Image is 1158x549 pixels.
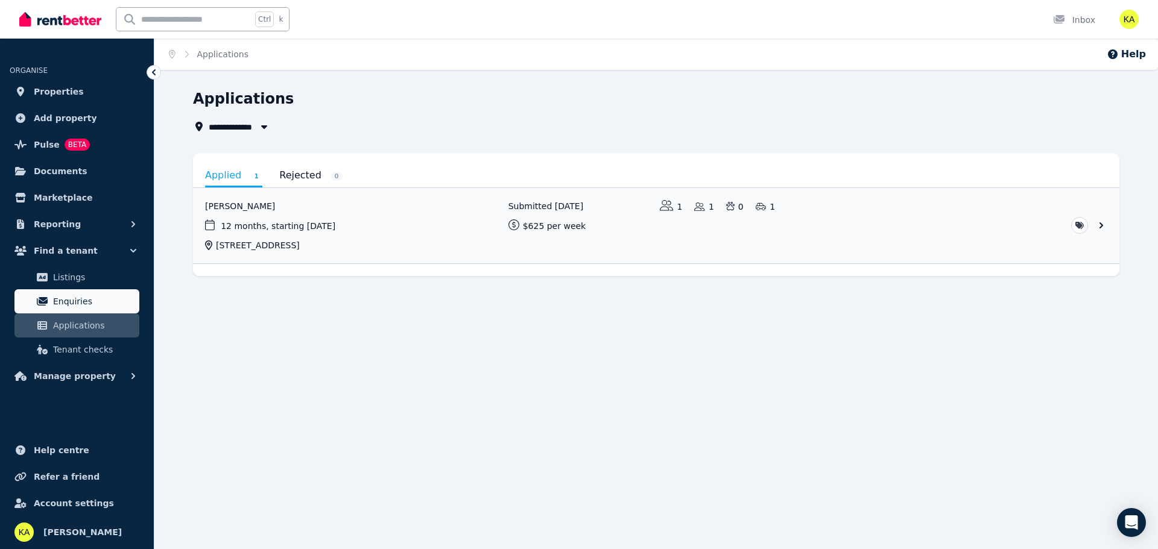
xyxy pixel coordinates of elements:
[1053,14,1095,26] div: Inbox
[14,522,34,542] img: Kieran Adamantine
[34,164,87,178] span: Documents
[10,186,144,210] a: Marketplace
[34,443,89,457] span: Help centre
[34,496,114,510] span: Account settings
[34,243,98,258] span: Find a tenant
[10,106,144,130] a: Add property
[34,217,81,231] span: Reporting
[1119,10,1139,29] img: Kieran Adamantine
[10,364,144,388] button: Manage property
[255,11,274,27] span: Ctrl
[331,172,343,181] span: 0
[10,465,144,489] a: Refer a friend
[34,369,116,383] span: Manage property
[65,139,90,151] span: BETA
[10,438,144,462] a: Help centre
[14,289,139,313] a: Enquiries
[10,212,144,236] button: Reporting
[1107,47,1146,61] button: Help
[34,190,92,205] span: Marketplace
[53,294,134,309] span: Enquiries
[10,491,144,515] a: Account settings
[10,133,144,157] a: PulseBETA
[10,239,144,263] button: Find a tenant
[53,318,134,333] span: Applications
[279,14,283,24] span: k
[34,84,84,99] span: Properties
[19,10,101,28] img: RentBetter
[34,469,100,484] span: Refer a friend
[53,342,134,357] span: Tenant checks
[14,265,139,289] a: Listings
[34,137,60,152] span: Pulse
[10,159,144,183] a: Documents
[14,313,139,337] a: Applications
[154,39,263,70] nav: Breadcrumb
[43,525,122,539] span: [PERSON_NAME]
[205,165,262,187] a: Applied
[193,188,1119,263] a: View application: Leana Zammit
[10,66,48,75] span: ORGANISE
[53,270,134,284] span: Listings
[34,111,97,125] span: Add property
[279,165,343,186] a: Rejected
[10,80,144,104] a: Properties
[197,48,249,60] span: Applications
[193,89,294,108] h1: Applications
[250,172,262,181] span: 1
[1117,508,1146,537] div: Open Intercom Messenger
[14,337,139,362] a: Tenant checks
